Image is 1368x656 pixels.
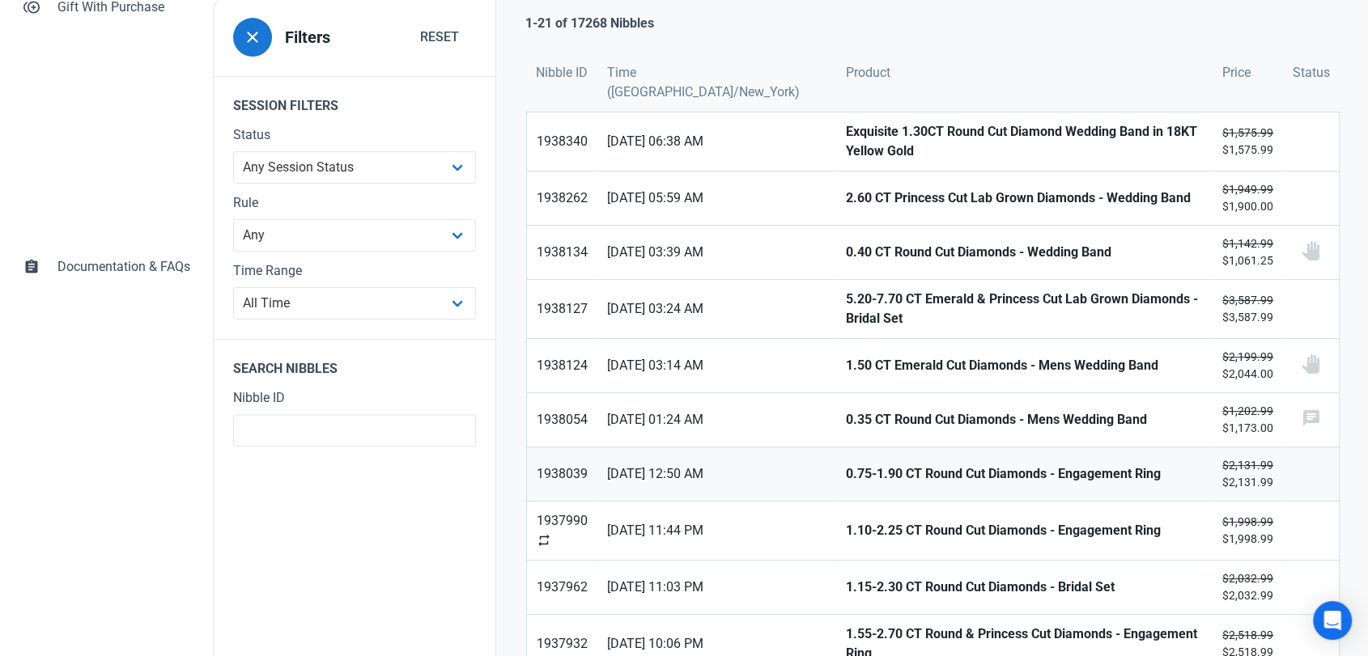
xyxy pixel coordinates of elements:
[836,226,1213,279] a: 0.40 CT Round Cut Diamonds - Wedding Band
[1301,354,1320,374] img: status_user_offer_unavailable.svg
[846,243,1203,262] strong: 0.40 CT Round Cut Diamonds - Wedding Band
[846,464,1203,484] strong: 0.75-1.90 CT Round Cut Diamonds - Engagement Ring
[597,561,836,614] a: [DATE] 11:03 PM
[1313,601,1352,640] div: Open Intercom Messenger
[607,63,826,102] span: Time ([GEOGRAPHIC_DATA]/New_York)
[1213,339,1283,392] a: $2,199.99$2,044.00
[1222,572,1273,585] s: $2,032.99
[1222,459,1273,472] s: $2,131.99
[1213,447,1283,501] a: $2,131.99$2,131.99
[403,21,476,53] button: Reset
[1213,393,1283,447] a: $1,202.99$1,173.00
[607,578,826,597] span: [DATE] 11:03 PM
[607,132,826,151] span: [DATE] 06:38 AM
[527,226,597,279] a: 1938134
[233,125,476,145] label: Status
[1222,235,1273,269] small: $1,061.25
[527,339,597,392] a: 1938124
[1222,237,1273,250] s: $1,142.99
[597,112,836,171] a: [DATE] 06:38 AM
[13,248,200,286] a: assignmentDocumentation & FAQs
[836,447,1213,501] a: 0.75-1.90 CT Round Cut Diamonds - Engagement Ring
[607,299,826,319] span: [DATE] 03:24 AM
[233,18,272,57] button: close
[1222,350,1273,363] s: $2,199.99
[1293,63,1330,83] span: Status
[233,388,476,408] label: Nibble ID
[836,561,1213,614] a: 1.15-2.30 CT Round Cut Diamonds - Bridal Set
[836,171,1213,225] a: 2.60 CT Princess Cut Lab Grown Diamonds - Wedding Band
[527,393,597,447] a: 1938054
[836,280,1213,338] a: 5.20-7.70 CT Emerald & Princess Cut Lab Grown Diamonds - Bridal Set
[836,502,1213,560] a: 1.10-2.25 CT Round Cut Diamonds - Engagement Ring
[233,261,476,281] label: Time Range
[214,76,495,125] legend: Session Filters
[597,226,836,279] a: [DATE] 03:39 AM
[607,188,826,208] span: [DATE] 05:59 AM
[1222,349,1273,383] small: $2,044.00
[836,112,1213,171] a: Exquisite 1.30CT Round Cut Diamond Wedding Band in 18KT Yellow Gold
[607,464,826,484] span: [DATE] 12:50 AM
[597,447,836,501] a: [DATE] 12:50 AM
[527,502,597,560] a: 1937990repeat
[527,280,597,338] a: 1938127
[1301,241,1320,260] img: status_user_offer_unavailable.svg
[1301,408,1320,428] span: chat
[536,63,588,83] span: Nibble ID
[23,257,40,273] span: assignment
[597,393,836,447] a: [DATE] 01:24 AM
[846,290,1203,328] strong: 5.20-7.70 CT Emerald & Princess Cut Lab Grown Diamonds - Bridal Set
[243,28,262,47] span: close
[57,257,190,277] span: Documentation & FAQs
[1222,126,1273,139] s: $1,575.99
[607,634,826,654] span: [DATE] 10:06 PM
[846,188,1203,208] strong: 2.60 CT Princess Cut Lab Grown Diamonds - Wedding Band
[846,122,1203,161] strong: Exquisite 1.30CT Round Cut Diamond Wedding Band in 18KT Yellow Gold
[597,171,836,225] a: [DATE] 05:59 AM
[1213,226,1283,279] a: $1,142.99$1,061.25
[846,578,1203,597] strong: 1.15-2.30 CT Round Cut Diamonds - Bridal Set
[1222,457,1273,491] small: $2,131.99
[597,280,836,338] a: [DATE] 03:24 AM
[607,521,826,540] span: [DATE] 11:44 PM
[607,356,826,375] span: [DATE] 03:14 AM
[233,193,476,213] label: Rule
[836,339,1213,392] a: 1.50 CT Emerald Cut Diamonds - Mens Wedding Band
[836,393,1213,447] a: 0.35 CT Round Cut Diamonds - Mens Wedding Band
[1222,63,1251,83] span: Price
[1222,514,1273,548] small: $1,998.99
[1222,515,1273,528] s: $1,998.99
[525,14,654,33] p: 1-21 of 17268 Nibbles
[285,28,330,47] h3: Filters
[1222,403,1273,437] small: $1,173.00
[1222,183,1273,196] s: $1,949.99
[1222,181,1273,215] small: $1,900.00
[1213,171,1283,225] a: $1,949.99$1,900.00
[1213,280,1283,338] a: $3,587.99$3,587.99
[846,63,890,83] span: Product
[420,28,459,47] span: Reset
[1222,292,1273,326] small: $3,587.99
[1213,561,1283,614] a: $2,032.99$2,032.99
[846,356,1203,375] strong: 1.50 CT Emerald Cut Diamonds - Mens Wedding Band
[1213,502,1283,560] a: $1,998.99$1,998.99
[1222,294,1273,307] s: $3,587.99
[607,243,826,262] span: [DATE] 03:39 AM
[607,410,826,430] span: [DATE] 01:24 AM
[597,339,836,392] a: [DATE] 03:14 AM
[214,339,495,388] legend: Search Nibbles
[527,447,597,501] a: 1938039
[846,521,1203,540] strong: 1.10-2.25 CT Round Cut Diamonds - Engagement Ring
[527,561,597,614] a: 1937962
[846,410,1203,430] strong: 0.35 CT Round Cut Diamonds - Mens Wedding Band
[527,171,597,225] a: 1938262
[1222,125,1273,159] small: $1,575.99
[1222,628,1273,641] s: $2,518.99
[1283,393,1339,447] a: chat
[1222,404,1273,417] s: $1,202.99
[527,112,597,171] a: 1938340
[537,533,551,548] span: repeat
[1213,112,1283,171] a: $1,575.99$1,575.99
[1222,570,1273,604] small: $2,032.99
[597,502,836,560] a: [DATE] 11:44 PM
